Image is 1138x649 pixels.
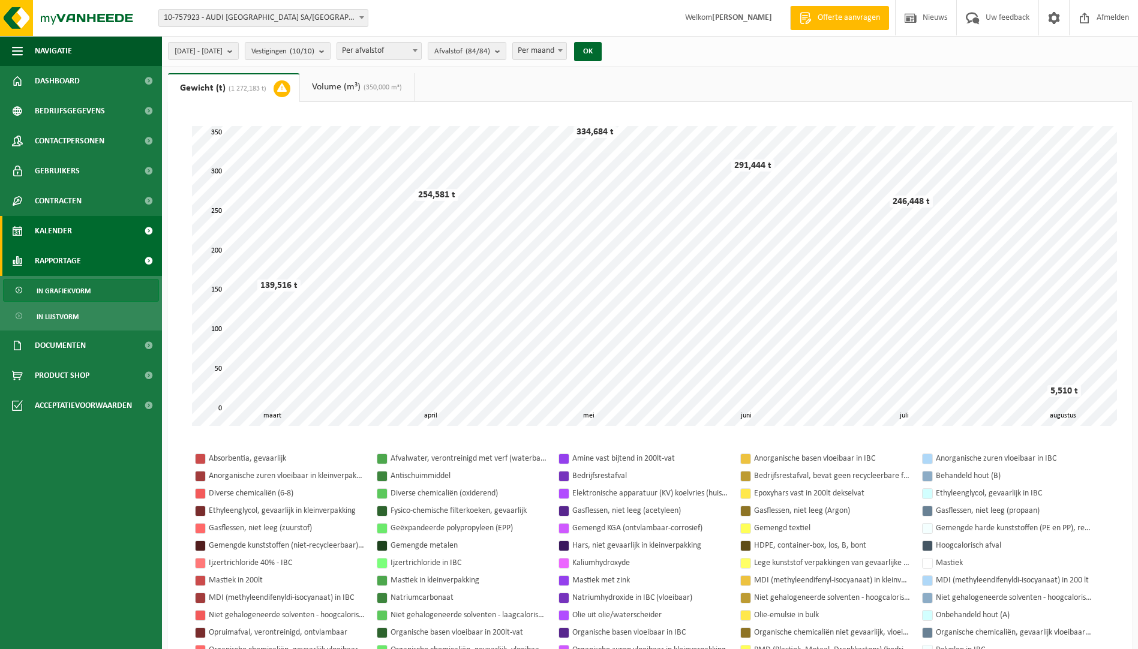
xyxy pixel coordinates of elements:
[936,625,1092,640] div: Organische chemicaliën, gevaarlijk vloeibaar in 200l
[35,36,72,66] span: Navigatie
[209,468,365,483] div: Anorganische zuren vloeibaar in kleinverpakking
[37,305,79,328] span: In lijstvorm
[936,555,1092,570] div: Mastiek
[936,608,1092,623] div: Onbehandeld hout (A)
[391,486,547,501] div: Diverse chemicaliën (oxiderend)
[754,521,910,536] div: Gemengd textiel
[572,625,728,640] div: Organische basen vloeibaar in IBC
[936,573,1092,588] div: MDI (methyleendifenyldi-isocyanaat) in 200 lt
[391,503,547,518] div: Fysico-chemische filterkoeken, gevaarlijk
[936,590,1092,605] div: Niet gehalogeneerde solventen - hoogcalorisch in IBC
[209,451,365,466] div: Absorbentia, gevaarlijk
[158,9,368,27] span: 10-757923 - AUDI BRUSSELS SA/NV - VORST
[391,521,547,536] div: Geëxpandeerde polypropyleen (EPP)
[428,42,506,60] button: Afvalstof(84/84)
[415,189,458,201] div: 254,581 t
[466,47,490,55] count: (84/84)
[754,590,910,605] div: Niet gehalogeneerde solventen - hoogcalorisch in 200lt-vat
[175,43,223,61] span: [DATE] - [DATE]
[712,13,772,22] strong: [PERSON_NAME]
[35,186,82,216] span: Contracten
[754,451,910,466] div: Anorganische basen vloeibaar in IBC
[754,486,910,501] div: Epoxyhars vast in 200lt dekselvat
[35,126,104,156] span: Contactpersonen
[815,12,883,24] span: Offerte aanvragen
[391,573,547,588] div: Mastiek in kleinverpakking
[3,279,159,302] a: In grafiekvorm
[391,625,547,640] div: Organische basen vloeibaar in 200lt-vat
[391,538,547,553] div: Gemengde metalen
[168,73,299,102] a: Gewicht (t)
[434,43,490,61] span: Afvalstof
[936,468,1092,483] div: Behandeld hout (B)
[226,85,266,92] span: (1 272,183 t)
[754,468,910,483] div: Bedrijfsrestafval, bevat geen recycleerbare fracties, verbrandbaar na verkleining
[290,47,314,55] count: (10/10)
[936,451,1092,466] div: Anorganische zuren vloeibaar in IBC
[209,555,365,570] div: Ijzertrichloride 40% - IBC
[391,590,547,605] div: Natriumcarbonaat
[168,42,239,60] button: [DATE] - [DATE]
[574,42,602,61] button: OK
[209,573,365,588] div: Mastiek in 200lt
[936,486,1092,501] div: Ethyleenglycol, gevaarlijk in IBC
[572,590,728,605] div: Natriumhydroxide in IBC (vloeibaar)
[35,216,72,246] span: Kalender
[37,280,91,302] span: In grafiekvorm
[257,280,301,292] div: 139,516 t
[572,538,728,553] div: Hars, niet gevaarlijk in kleinverpakking
[209,590,365,605] div: MDI (methyleendifenyldi-isocyanaat) in IBC
[391,451,547,466] div: Afvalwater, verontreinigd met verf (waterbasis)
[391,555,547,570] div: Ijzertrichloride in IBC
[512,42,567,60] span: Per maand
[754,608,910,623] div: Olie-emulsie in bulk
[209,625,365,640] div: Opruimafval, verontreinigd, ontvlambaar
[35,66,80,96] span: Dashboard
[300,73,414,101] a: Volume (m³)
[572,573,728,588] div: Mastiek met zink
[572,451,728,466] div: Amine vast bijtend in 200lt-vat
[337,43,421,59] span: Per afvalstof
[209,486,365,501] div: Diverse chemicaliën (6-8)
[936,538,1092,553] div: Hoogcalorisch afval
[572,486,728,501] div: Elektronische apparatuur (KV) koelvries (huishoudelijk)
[731,160,774,172] div: 291,444 t
[251,43,314,61] span: Vestigingen
[391,608,547,623] div: Niet gehalogeneerde solventen - laagcalorisch in 200lt-vat
[35,360,89,390] span: Product Shop
[890,196,933,208] div: 246,448 t
[35,390,132,420] span: Acceptatievoorwaarden
[209,538,365,553] div: Gemengde kunststoffen (niet-recycleerbaar), exclusief PVC
[754,503,910,518] div: Gasflessen, niet leeg (Argon)
[35,156,80,186] span: Gebruikers
[337,42,422,60] span: Per afvalstof
[209,521,365,536] div: Gasflessen, niet leeg (zuurstof)
[790,6,889,30] a: Offerte aanvragen
[936,503,1092,518] div: Gasflessen, niet leeg (propaan)
[1047,385,1081,397] div: 5,510 t
[35,96,105,126] span: Bedrijfsgegevens
[159,10,368,26] span: 10-757923 - AUDI BRUSSELS SA/NV - VORST
[754,555,910,570] div: Lege kunststof verpakkingen van gevaarlijke stoffen
[35,246,81,276] span: Rapportage
[245,42,331,60] button: Vestigingen(10/10)
[513,43,566,59] span: Per maand
[572,503,728,518] div: Gasflessen, niet leeg (acetyleen)
[361,84,402,91] span: (350,000 m³)
[35,330,86,360] span: Documenten
[572,555,728,570] div: Kaliumhydroxyde
[754,573,910,588] div: MDI (methyleendifenyl-isocyanaat) in kleinverpakking
[3,305,159,327] a: In lijstvorm
[209,608,365,623] div: Niet gehalogeneerde solventen - hoogcalorisch in kleinverpakking
[936,521,1092,536] div: Gemengde harde kunststoffen (PE en PP), recycleerbaar (industrieel)
[209,503,365,518] div: Ethyleenglycol, gevaarlijk in kleinverpakking
[754,625,910,640] div: Organische chemicaliën niet gevaarlijk, vloeibaar in IBC
[572,468,728,483] div: Bedrijfsrestafval
[391,468,547,483] div: Antischuimmiddel
[754,538,910,553] div: HDPE, container-box, los, B, bont
[573,126,617,138] div: 334,684 t
[572,521,728,536] div: Gemengd KGA (ontvlambaar-corrosief)
[572,608,728,623] div: Olie uit olie/waterscheider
